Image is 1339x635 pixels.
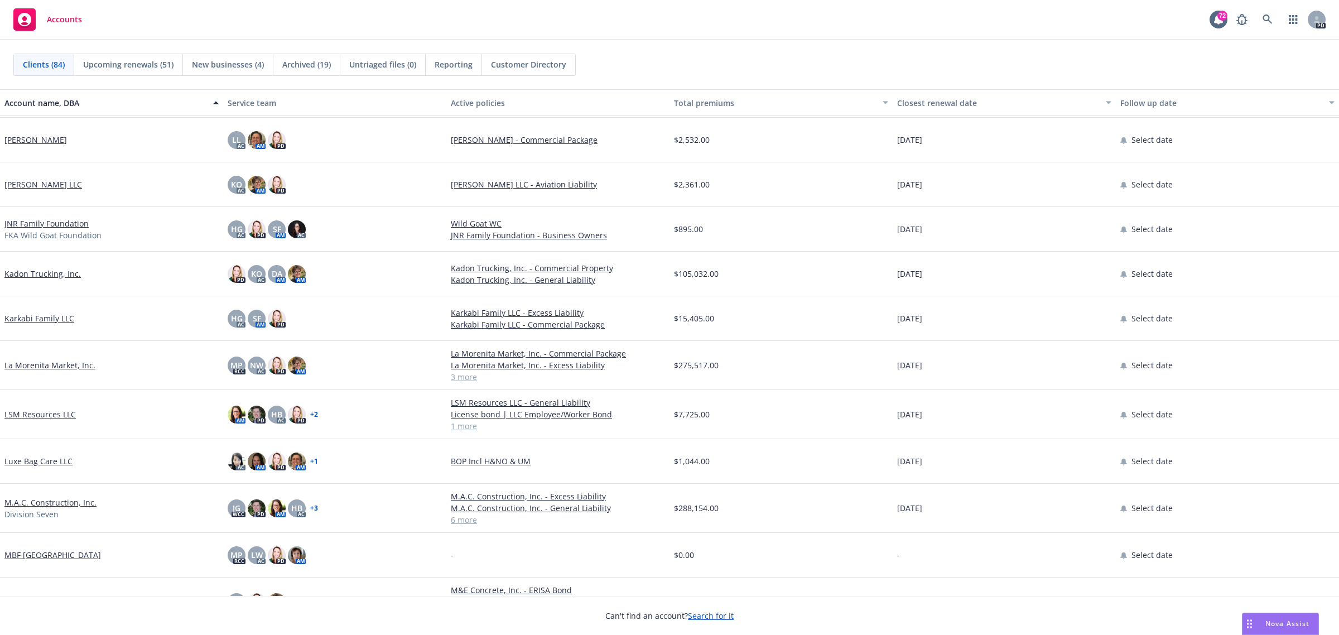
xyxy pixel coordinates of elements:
[897,223,922,235] span: [DATE]
[282,59,331,70] span: Archived (19)
[491,59,566,70] span: Customer Directory
[291,502,302,514] span: HB
[288,406,306,424] img: photo
[231,223,243,235] span: HG
[248,406,266,424] img: photo
[1116,89,1339,116] button: Follow up date
[451,502,665,514] a: M.A.C. Construction, Inc. - General Liability
[451,420,665,432] a: 1 more
[251,268,262,280] span: KO
[897,455,922,467] span: [DATE]
[451,229,665,241] a: JNR Family Foundation - Business Owners
[268,546,286,564] img: photo
[228,97,442,109] div: Service team
[310,411,318,418] a: + 2
[446,89,669,116] button: Active policies
[251,549,263,561] span: LW
[451,371,665,383] a: 3 more
[4,497,97,508] a: M.A.C. Construction, Inc.
[4,455,73,467] a: Luxe Bag Care LLC
[23,59,65,70] span: Clients (84)
[897,312,922,324] span: [DATE]
[1217,11,1227,21] div: 72
[451,348,665,359] a: La Morenita Market, Inc. - Commercial Package
[9,4,86,35] a: Accounts
[897,268,922,280] span: [DATE]
[674,179,710,190] span: $2,361.00
[1265,619,1309,628] span: Nova Assist
[897,408,922,420] span: [DATE]
[248,499,266,517] img: photo
[1131,179,1173,190] span: Select date
[268,131,286,149] img: photo
[272,268,282,280] span: DA
[897,97,1099,109] div: Closest renewal date
[1131,359,1173,371] span: Select date
[228,265,245,283] img: photo
[1256,8,1279,31] a: Search
[271,408,282,420] span: HB
[349,59,416,70] span: Untriaged files (0)
[674,223,703,235] span: $895.00
[228,453,245,470] img: photo
[1131,134,1173,146] span: Select date
[268,593,286,611] img: photo
[268,499,286,517] img: photo
[897,359,922,371] span: [DATE]
[897,179,922,190] span: [DATE]
[4,508,59,520] span: Division Seven
[4,359,95,371] a: La Morenita Market, Inc.
[669,89,893,116] button: Total premiums
[1242,613,1319,635] button: Nova Assist
[4,97,206,109] div: Account name, DBA
[1131,502,1173,514] span: Select date
[451,307,665,319] a: Karkabi Family LLC - Excess Liability
[674,549,694,561] span: $0.00
[1131,408,1173,420] span: Select date
[248,593,266,611] img: photo
[288,265,306,283] img: photo
[268,176,286,194] img: photo
[268,310,286,328] img: photo
[451,584,665,596] a: M&E Concrete, Inc. - ERISA Bond
[897,502,922,514] span: [DATE]
[231,179,242,190] span: KO
[451,397,665,408] a: LSM Resources LLC - General Liability
[1131,223,1173,235] span: Select date
[4,229,102,241] span: FKA Wild Goat Foundation
[231,312,243,324] span: HG
[451,179,665,190] a: [PERSON_NAME] LLC - Aviation Liability
[253,312,261,324] span: SF
[674,268,719,280] span: $105,032.00
[674,134,710,146] span: $2,532.00
[897,134,922,146] span: [DATE]
[1242,613,1256,634] div: Drag to move
[1131,549,1173,561] span: Select date
[451,408,665,420] a: License bond | LLC Employee/Worker Bond
[451,514,665,526] a: 6 more
[288,453,306,470] img: photo
[451,262,665,274] a: Kadon Trucking, Inc. - Commercial Property
[223,89,446,116] button: Service team
[674,502,719,514] span: $288,154.00
[1120,97,1322,109] div: Follow up date
[250,359,263,371] span: NW
[47,15,82,24] span: Accounts
[288,546,306,564] img: photo
[435,59,473,70] span: Reporting
[228,406,245,424] img: photo
[248,453,266,470] img: photo
[451,549,454,561] span: -
[674,359,719,371] span: $275,517.00
[310,458,318,465] a: + 1
[268,453,286,470] img: photo
[4,312,74,324] a: Karkabi Family LLC
[310,505,318,512] a: + 3
[451,359,665,371] a: La Morenita Market, Inc. - Excess Liability
[268,357,286,374] img: photo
